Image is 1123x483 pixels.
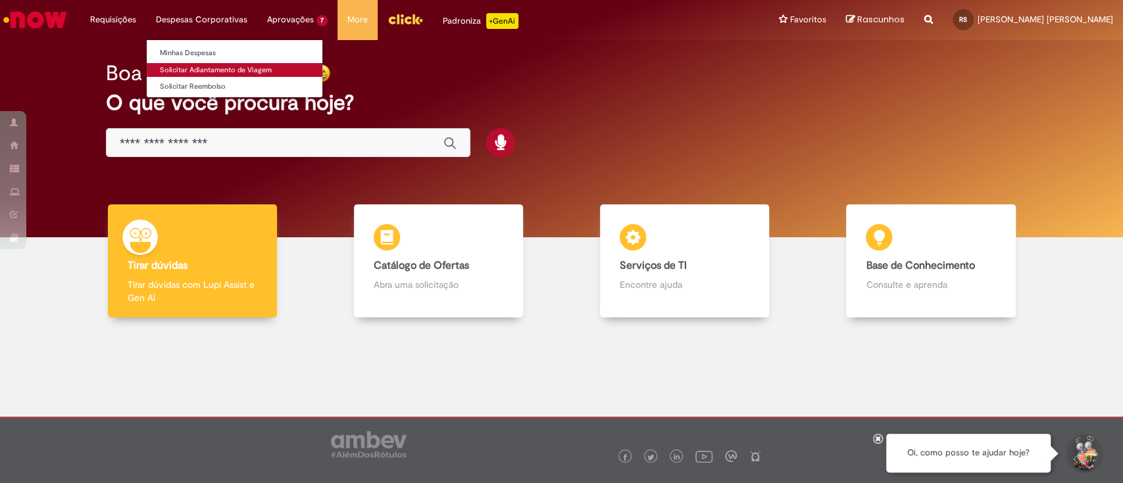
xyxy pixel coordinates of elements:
[866,278,995,291] p: Consulte e aprenda
[695,448,712,465] img: logo_footer_youtube.png
[562,204,808,318] a: Serviços de TI Encontre ajuda
[886,434,1051,472] div: Oi, como posso te ajudar hoje?
[959,15,967,24] span: RS
[622,454,628,461] img: logo_footer_facebook.png
[156,13,247,26] span: Despesas Corporativas
[620,259,687,272] b: Serviços de TI
[846,14,905,26] a: Rascunhos
[128,259,187,272] b: Tirar dúvidas
[387,9,423,29] img: click_logo_yellow_360x200.png
[331,431,407,457] img: logo_footer_ambev_rotulo_gray.png
[69,204,315,318] a: Tirar dúvidas Tirar dúvidas com Lupi Assist e Gen Ai
[725,450,737,462] img: logo_footer_workplace.png
[1064,434,1103,473] button: Iniciar Conversa de Suporte
[374,278,503,291] p: Abra uma solicitação
[647,454,654,461] img: logo_footer_twitter.png
[128,278,257,304] p: Tirar dúvidas com Lupi Assist e Gen Ai
[978,14,1113,25] span: [PERSON_NAME] [PERSON_NAME]
[315,204,561,318] a: Catálogo de Ofertas Abra uma solicitação
[147,80,322,94] a: Solicitar Reembolso
[146,39,323,98] ul: Despesas Corporativas
[857,13,905,26] span: Rascunhos
[147,63,322,78] a: Solicitar Adiantamento de Viagem
[316,15,328,26] span: 7
[443,13,518,29] div: Padroniza
[374,259,469,272] b: Catálogo de Ofertas
[347,13,368,26] span: More
[486,13,518,29] p: +GenAi
[106,62,312,85] h2: Boa [PERSON_NAME]
[620,278,749,291] p: Encontre ajuda
[866,259,974,272] b: Base de Conhecimento
[1,7,69,33] img: ServiceNow
[267,13,314,26] span: Aprovações
[106,91,1017,114] h2: O que você procura hoje?
[790,13,826,26] span: Favoritos
[808,204,1054,318] a: Base de Conhecimento Consulte e aprenda
[674,453,680,461] img: logo_footer_linkedin.png
[749,450,761,462] img: logo_footer_naosei.png
[147,46,322,60] a: Minhas Despesas
[90,13,136,26] span: Requisições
